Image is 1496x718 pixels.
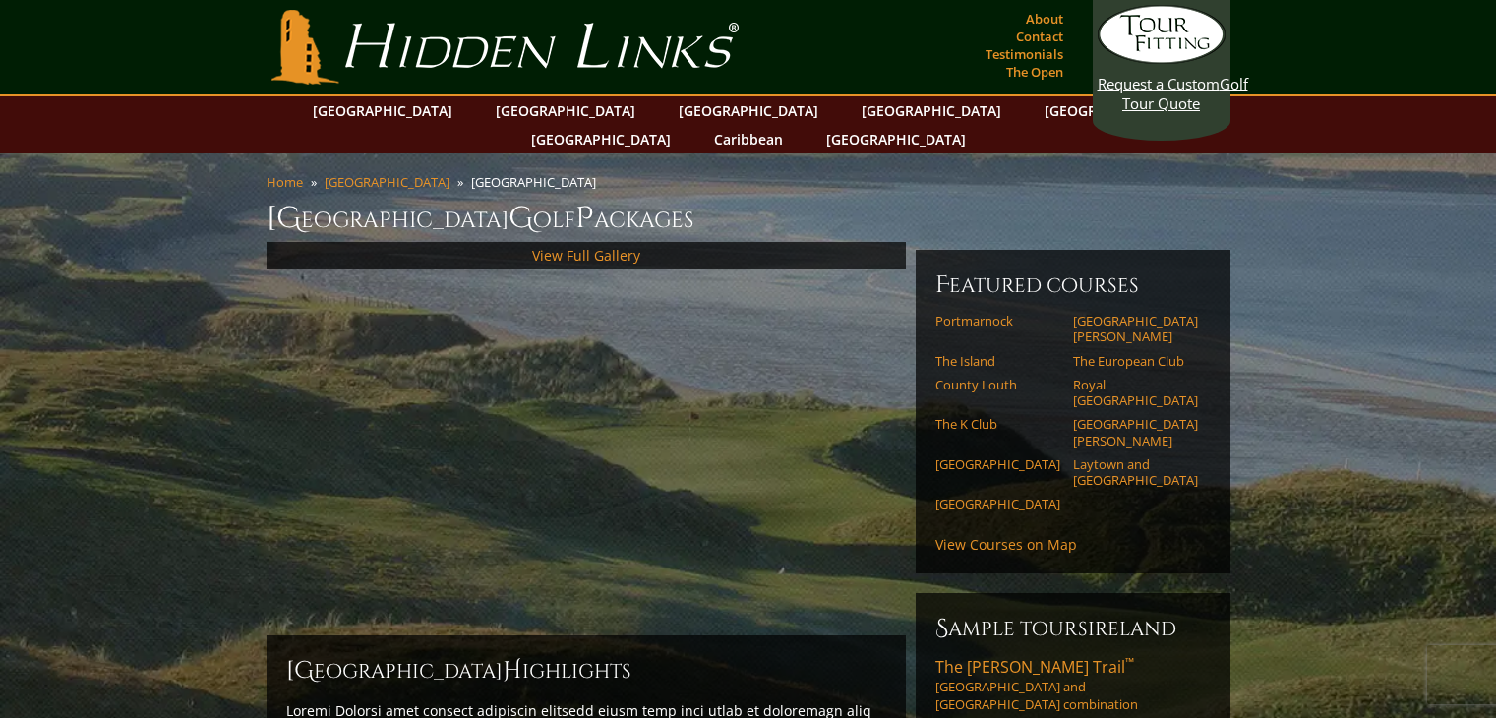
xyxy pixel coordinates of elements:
a: View Full Gallery [532,246,640,265]
span: H [503,655,522,687]
a: [GEOGRAPHIC_DATA] [852,96,1011,125]
span: G [509,199,533,238]
a: Caribbean [704,125,793,153]
a: [GEOGRAPHIC_DATA][PERSON_NAME] [1073,416,1198,449]
a: [GEOGRAPHIC_DATA] [1035,96,1194,125]
h2: [GEOGRAPHIC_DATA] ighlights [286,655,886,687]
a: [GEOGRAPHIC_DATA] [816,125,976,153]
a: Home [267,173,303,191]
a: [GEOGRAPHIC_DATA] [935,456,1060,472]
li: [GEOGRAPHIC_DATA] [471,173,604,191]
sup: ™ [1125,654,1134,671]
a: Royal [GEOGRAPHIC_DATA] [1073,377,1198,409]
a: Request a CustomGolf Tour Quote [1098,5,1226,113]
a: County Louth [935,377,1060,392]
span: P [575,199,594,238]
a: The European Club [1073,353,1198,369]
a: Contact [1011,23,1068,50]
a: The K Club [935,416,1060,432]
span: The [PERSON_NAME] Trail [935,656,1134,678]
a: [GEOGRAPHIC_DATA][PERSON_NAME] [1073,313,1198,345]
a: Testimonials [981,40,1068,68]
a: Laytown and [GEOGRAPHIC_DATA] [1073,456,1198,489]
a: Portmarnock [935,313,1060,329]
a: [GEOGRAPHIC_DATA] [303,96,462,125]
a: [GEOGRAPHIC_DATA] [935,496,1060,511]
h6: Featured Courses [935,269,1211,301]
a: The [PERSON_NAME] Trail™[GEOGRAPHIC_DATA] and [GEOGRAPHIC_DATA] combination [935,656,1211,713]
a: [GEOGRAPHIC_DATA] [325,173,449,191]
h1: [GEOGRAPHIC_DATA] olf ackages [267,199,1230,238]
a: View Courses on Map [935,535,1077,554]
a: The Open [1001,58,1068,86]
h6: Sample ToursIreland [935,613,1211,644]
a: About [1021,5,1068,32]
a: The Island [935,353,1060,369]
a: [GEOGRAPHIC_DATA] [669,96,828,125]
a: [GEOGRAPHIC_DATA] [521,125,681,153]
span: Request a Custom [1098,74,1220,93]
a: [GEOGRAPHIC_DATA] [486,96,645,125]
